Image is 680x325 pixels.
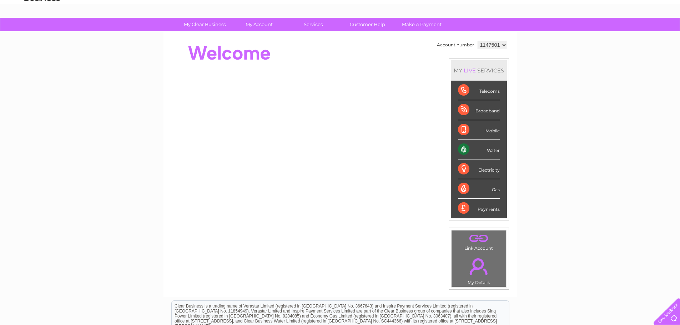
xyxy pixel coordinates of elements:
[545,4,595,12] a: 0333 014 3131
[338,18,397,31] a: Customer Help
[24,19,60,40] img: logo.png
[633,30,650,36] a: Contact
[453,254,504,279] a: .
[618,30,628,36] a: Blog
[656,30,673,36] a: Log out
[453,232,504,245] a: .
[592,30,614,36] a: Telecoms
[392,18,451,31] a: Make A Payment
[572,30,588,36] a: Energy
[284,18,343,31] a: Services
[462,67,477,74] div: LIVE
[458,120,500,140] div: Mobile
[451,230,507,253] td: Link Account
[172,4,509,35] div: Clear Business is a trading name of Verastar Limited (registered in [GEOGRAPHIC_DATA] No. 3667643...
[458,179,500,199] div: Gas
[458,199,500,218] div: Payments
[458,140,500,159] div: Water
[458,81,500,100] div: Telecoms
[554,30,568,36] a: Water
[175,18,234,31] a: My Clear Business
[451,60,507,81] div: MY SERVICES
[458,159,500,179] div: Electricity
[230,18,288,31] a: My Account
[435,39,476,51] td: Account number
[458,100,500,120] div: Broadband
[451,252,507,287] td: My Details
